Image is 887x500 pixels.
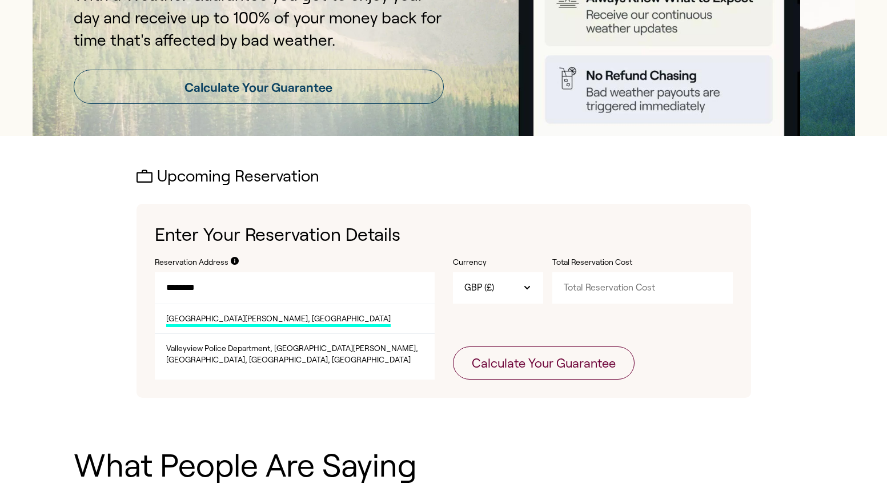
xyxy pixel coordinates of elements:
input: Total Reservation Cost [552,272,733,303]
span: [GEOGRAPHIC_DATA][PERSON_NAME], [GEOGRAPHIC_DATA] [166,313,391,328]
label: Currency [453,257,543,268]
label: Reservation Address [155,257,228,268]
label: Total Reservation Cost [552,257,667,268]
h1: What People Are Saying [74,448,814,483]
h2: Upcoming Reservation [137,168,751,186]
h1: Enter Your Reservation Details [155,222,733,248]
a: Calculate Your Guarantee [74,70,444,104]
span: Valleyview Police Department, [GEOGRAPHIC_DATA][PERSON_NAME], [GEOGRAPHIC_DATA], [GEOGRAPHIC_DATA... [166,343,435,368]
button: Calculate Your Guarantee [453,346,635,380]
span: GBP (£) [464,281,494,294]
